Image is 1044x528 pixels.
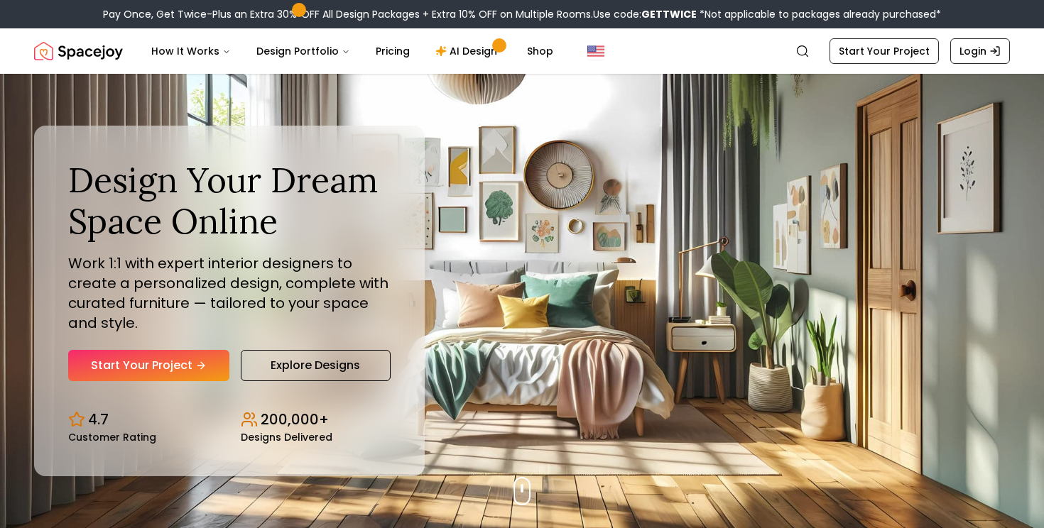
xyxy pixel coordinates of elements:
h1: Design Your Dream Space Online [68,160,391,241]
small: Designs Delivered [241,432,332,442]
nav: Global [34,28,1010,74]
a: Login [950,38,1010,64]
p: 4.7 [88,409,109,429]
span: Use code: [593,7,697,21]
div: Design stats [68,398,391,442]
span: *Not applicable to packages already purchased* [697,7,941,21]
div: Pay Once, Get Twice-Plus an Extra 30% OFF All Design Packages + Extra 10% OFF on Multiple Rooms. [103,7,941,21]
small: Customer Rating [68,432,156,442]
button: How It Works [140,37,242,65]
p: 200,000+ [261,409,329,429]
nav: Main [140,37,565,65]
b: GETTWICE [641,7,697,21]
a: Start Your Project [68,350,229,381]
a: AI Design [424,37,513,65]
a: Shop [516,37,565,65]
a: Explore Designs [241,350,391,381]
a: Pricing [364,37,421,65]
img: Spacejoy Logo [34,37,123,65]
img: United States [587,43,604,60]
button: Design Portfolio [245,37,361,65]
p: Work 1:1 with expert interior designers to create a personalized design, complete with curated fu... [68,253,391,333]
a: Start Your Project [830,38,939,64]
a: Spacejoy [34,37,123,65]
